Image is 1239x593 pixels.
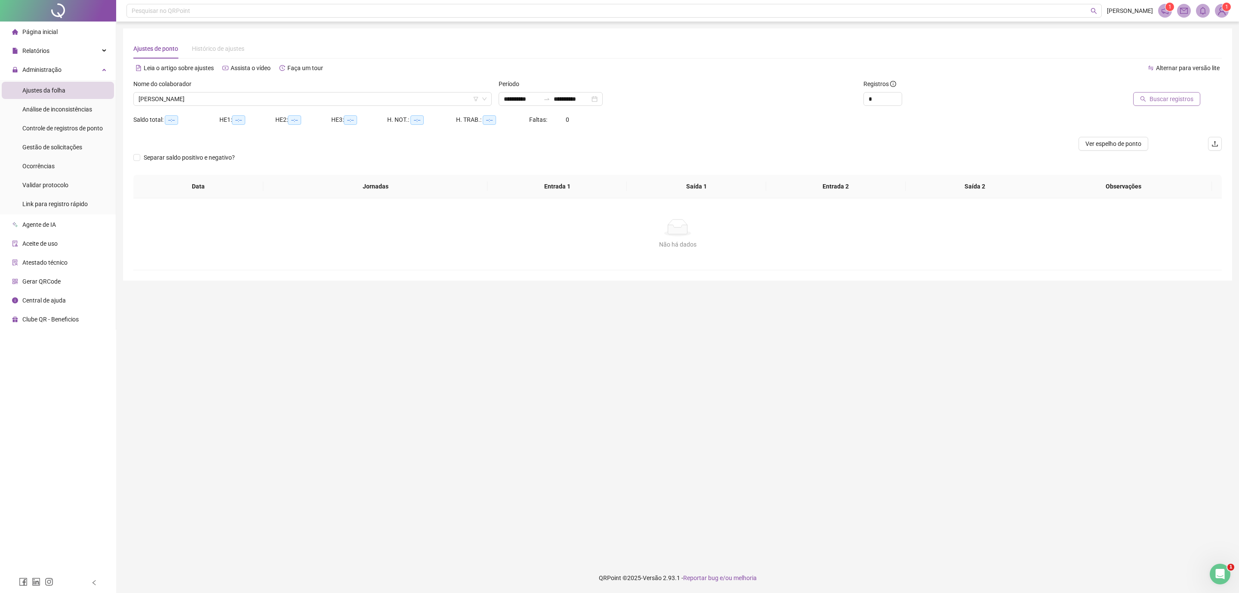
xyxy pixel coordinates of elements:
div: HE 3: [331,115,387,125]
span: --:-- [288,115,301,125]
span: notification [1161,7,1169,15]
span: 1 [1225,4,1228,10]
span: linkedin [32,578,40,586]
span: gift [12,316,18,322]
iframe: Intercom live chat [1210,564,1230,584]
th: Observações [1035,175,1212,198]
div: Saldo total: [133,115,219,125]
span: 1 [1168,4,1171,10]
span: home [12,29,18,35]
span: swap-right [543,96,550,102]
span: file [12,48,18,54]
span: Agente de IA [22,221,56,228]
span: facebook [19,578,28,586]
span: audit [12,241,18,247]
footer: QRPoint © 2025 - 2.93.1 - [116,563,1239,593]
span: upload [1211,140,1218,147]
span: Administração [22,66,62,73]
span: Histórico de ajustes [192,45,244,52]
span: down [482,96,487,102]
span: --:-- [232,115,245,125]
th: Jornadas [263,175,487,198]
span: Atestado técnico [22,259,68,266]
span: Link para registro rápido [22,201,88,207]
span: Central de ajuda [22,297,66,304]
span: file-text [136,65,142,71]
span: filter [473,96,478,102]
span: Gerar QRCode [22,278,61,285]
span: solution [12,259,18,266]
span: Buscar registros [1150,94,1193,104]
span: Ajustes de ponto [133,45,178,52]
span: qrcode [12,278,18,284]
span: Versão [643,574,662,581]
th: Saída 2 [906,175,1045,198]
div: H. TRAB.: [456,115,529,125]
span: Aceite de uso [22,240,58,247]
span: Gestão de solicitações [22,144,82,151]
span: Clube QR - Beneficios [22,316,79,323]
th: Entrada 1 [487,175,627,198]
span: Leia o artigo sobre ajustes [144,65,214,71]
span: mail [1180,7,1188,15]
span: Observações [1042,182,1205,191]
div: Não há dados [144,240,1211,249]
span: info-circle [890,81,896,87]
span: Relatórios [22,47,49,54]
span: --:-- [165,115,178,125]
span: search [1140,96,1146,102]
img: 78570 [1215,4,1228,17]
span: Reportar bug e/ou melhoria [683,574,757,581]
div: HE 1: [219,115,275,125]
span: Registros [863,79,896,89]
sup: 1 [1165,3,1174,11]
span: --:-- [483,115,496,125]
span: history [279,65,285,71]
span: --:-- [344,115,357,125]
span: instagram [45,578,53,586]
span: to [543,96,550,102]
span: Ajustes da folha [22,87,65,94]
span: bell [1199,7,1207,15]
th: Data [133,175,263,198]
span: Análise de inconsistências [22,106,92,113]
span: lock [12,67,18,73]
label: Período [499,79,525,89]
span: Alternar para versão lite [1156,65,1220,71]
span: [PERSON_NAME] [1107,6,1153,15]
th: Saída 1 [627,175,766,198]
span: search [1091,8,1097,14]
span: 1 [1227,564,1234,571]
span: Validar protocolo [22,182,68,188]
span: Ver espelho de ponto [1085,139,1141,148]
span: Faça um tour [287,65,323,71]
div: HE 2: [275,115,331,125]
label: Nome do colaborador [133,79,197,89]
button: Ver espelho de ponto [1079,137,1148,151]
span: info-circle [12,297,18,303]
span: JULIANO BEZERRA [139,93,487,105]
span: Página inicial [22,28,58,35]
span: Assista o vídeo [231,65,271,71]
span: --:-- [410,115,424,125]
span: left [91,580,97,586]
span: Separar saldo positivo e negativo? [140,153,238,162]
span: Controle de registros de ponto [22,125,103,132]
span: youtube [222,65,228,71]
span: 0 [566,116,569,123]
th: Entrada 2 [766,175,906,198]
span: Faltas: [529,116,549,123]
div: H. NOT.: [387,115,456,125]
button: Buscar registros [1133,92,1200,106]
sup: Atualize o seu contato no menu Meus Dados [1222,3,1231,11]
span: swap [1148,65,1154,71]
span: Ocorrências [22,163,55,170]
